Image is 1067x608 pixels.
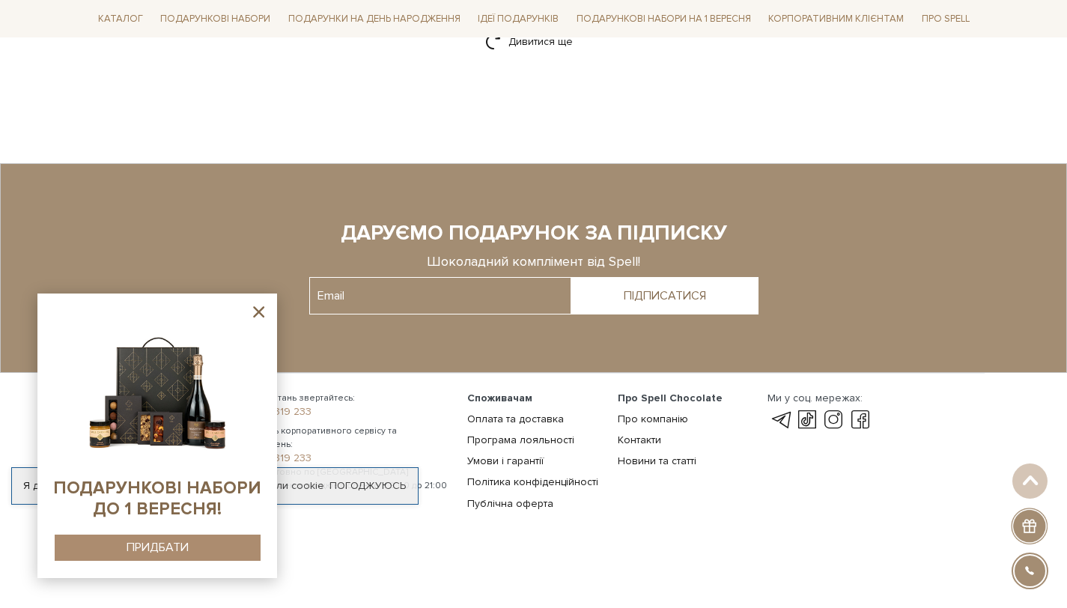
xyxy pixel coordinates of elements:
[485,28,583,55] a: Дивитися ще
[821,411,846,429] a: instagram
[12,479,418,493] div: Я дозволяю [DOMAIN_NAME] використовувати
[618,392,723,404] span: Про Spell Chocolate
[242,466,449,479] span: Безкоштовно по [GEOGRAPHIC_DATA]
[767,392,872,405] div: Ми у соц. мережах:
[618,413,688,425] a: Про компанію
[848,411,873,429] a: facebook
[618,434,661,446] a: Контакти
[92,7,149,31] a: Каталог
[242,425,449,452] span: З питань корпоративного сервісу та замовлень:
[329,479,406,493] a: Погоджуюсь
[467,392,532,404] span: Споживачам
[916,7,976,31] a: Про Spell
[282,7,466,31] a: Подарунки на День народження
[242,405,449,419] a: 0 800 319 233
[467,455,544,467] a: Умови і гарантії
[618,455,696,467] a: Новини та статті
[467,475,598,488] a: Політика конфіденційності
[467,497,553,510] a: Публічна оферта
[762,6,910,31] a: Корпоративним клієнтам
[472,7,565,31] a: Ідеї подарунків
[242,452,449,465] a: 0 800 319 233
[467,413,564,425] a: Оплата та доставка
[256,479,324,492] a: файли cookie
[571,6,757,31] a: Подарункові набори на 1 Вересня
[467,434,574,446] a: Програма лояльності
[242,392,449,405] span: З усіх питань звертайтесь:
[794,411,820,429] a: tik-tok
[154,7,276,31] a: Подарункові набори
[767,411,793,429] a: telegram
